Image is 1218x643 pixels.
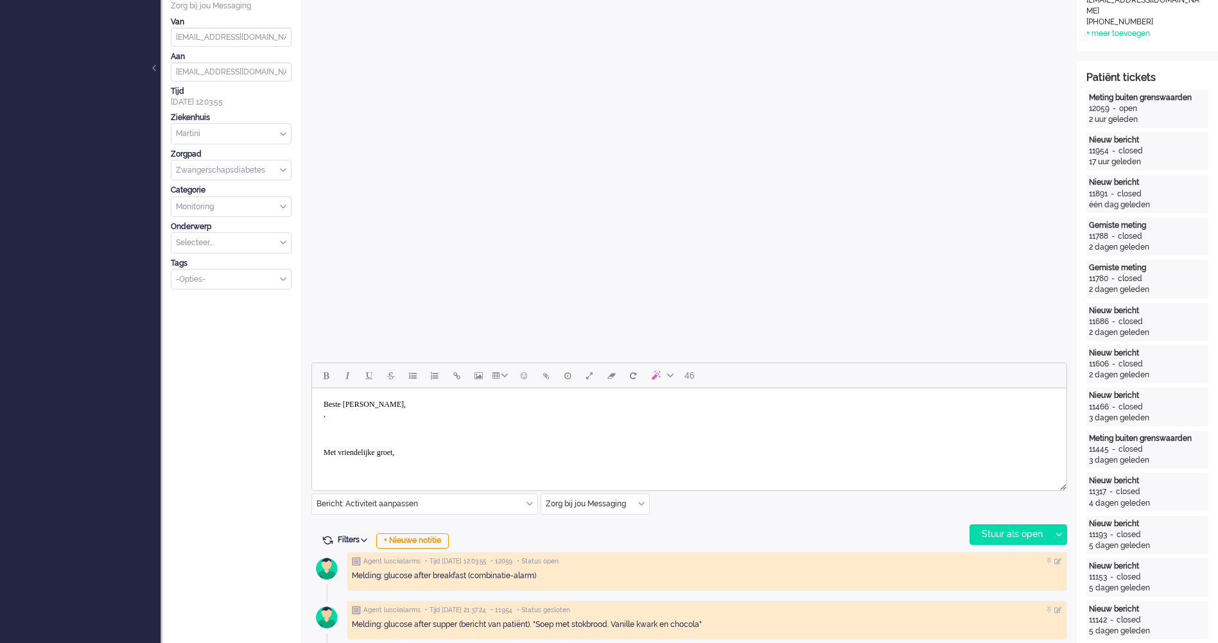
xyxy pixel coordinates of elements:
[1109,444,1118,455] div: -
[336,364,358,386] button: Italic
[1106,486,1116,497] div: -
[363,557,421,566] span: Agent lusciialarms
[380,364,402,386] button: Strikethrough
[1089,220,1206,231] div: Gemiste meting
[315,364,336,386] button: Bold
[1118,316,1143,327] div: closed
[579,364,600,386] button: Fullscreen
[1089,242,1206,253] div: 2 dagen geleden
[684,370,695,381] span: 46
[1089,157,1206,167] div: 17 uur geleden
[1089,146,1109,157] div: 11954
[1089,327,1206,338] div: 2 dagen geleden
[1089,486,1106,497] div: 11317
[424,364,446,386] button: Numbered list
[352,606,361,615] img: ic_note_grey.svg
[171,221,291,232] div: Onderwerp
[513,364,535,386] button: Emoticons
[1089,92,1206,103] div: Meting buiten grenswaarden
[1119,103,1137,114] div: open
[1089,135,1206,146] div: Nieuw bericht
[1089,316,1109,327] div: 11686
[1107,529,1117,540] div: -
[1089,433,1206,444] div: Meting buiten grenswaarden
[425,557,486,566] span: • Tijd [DATE] 12:03:55
[312,388,1066,479] iframe: Rich Text Area
[1109,103,1119,114] div: -
[1089,583,1206,594] div: 5 dagen geleden
[1109,402,1118,413] div: -
[425,606,486,615] span: • Tijd [DATE] 21:37:24
[644,364,679,386] button: AI
[311,553,343,585] img: avatar
[1056,479,1066,490] div: Resize
[1089,455,1206,466] div: 3 dagen geleden
[171,258,291,269] div: Tags
[1086,71,1208,85] div: Patiënt tickets
[171,51,291,62] div: Aan
[1108,189,1117,200] div: -
[171,1,291,12] div: Zorg bij jou Messaging
[491,606,512,615] span: • 11954
[600,364,622,386] button: Clear formatting
[1109,316,1118,327] div: -
[1089,390,1206,401] div: Nieuw bericht
[1107,615,1117,626] div: -
[1086,17,1202,28] div: [PHONE_NUMBER]
[171,149,291,160] div: Zorgpad
[352,557,361,566] img: ic_note_grey.svg
[1117,572,1141,583] div: closed
[1117,529,1141,540] div: closed
[171,112,291,123] div: Ziekenhuis
[171,86,291,97] div: Tijd
[1089,402,1109,413] div: 11466
[622,364,644,386] button: Reset content
[1086,28,1150,39] div: + meer toevoegen
[557,364,579,386] button: Delay message
[1089,231,1108,242] div: 11788
[1107,572,1117,583] div: -
[1089,114,1206,125] div: 2 uur geleden
[1089,177,1206,188] div: Nieuw bericht
[489,364,513,386] button: Table
[171,185,291,196] div: Categorie
[1089,444,1109,455] div: 11445
[1089,189,1108,200] div: 11891
[1117,189,1142,200] div: closed
[970,525,1050,544] div: Stuur als open
[1089,626,1206,637] div: 5 dagen geleden
[1089,476,1206,486] div: Nieuw bericht
[1108,231,1118,242] div: -
[1089,305,1206,316] div: Nieuw bericht
[1118,444,1143,455] div: closed
[171,86,291,108] div: [DATE] 12:03:55
[1089,103,1109,114] div: 12059
[1089,519,1206,529] div: Nieuw bericht
[1118,402,1143,413] div: closed
[352,619,1062,630] div: Melding: glucose after supper (bericht van patiënt). "Soep met stokbrood. Vanille kwark en chocola"
[402,364,424,386] button: Bullet list
[1089,359,1109,370] div: 11606
[517,557,559,566] span: • Status open
[311,601,343,633] img: avatar
[1089,284,1206,295] div: 2 dagen geleden
[363,606,421,615] span: Agent lusciialarms
[679,364,700,386] button: 46
[517,606,570,615] span: • Status gesloten
[1089,615,1107,626] div: 11142
[352,570,1062,581] div: Melding: glucose after breakfast (combinatie-alarm)
[171,269,291,290] div: Select Tags
[376,533,449,549] div: + Nieuwe notitie
[1089,540,1206,551] div: 5 dagen geleden
[467,364,489,386] button: Insert/edit image
[1089,561,1206,572] div: Nieuw bericht
[1118,231,1142,242] div: closed
[1089,529,1107,540] div: 11193
[1118,146,1143,157] div: closed
[1089,604,1206,615] div: Nieuw bericht
[446,364,467,386] button: Insert/edit link
[358,364,380,386] button: Underline
[1089,262,1206,273] div: Gemiste meting
[338,535,372,544] span: Filters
